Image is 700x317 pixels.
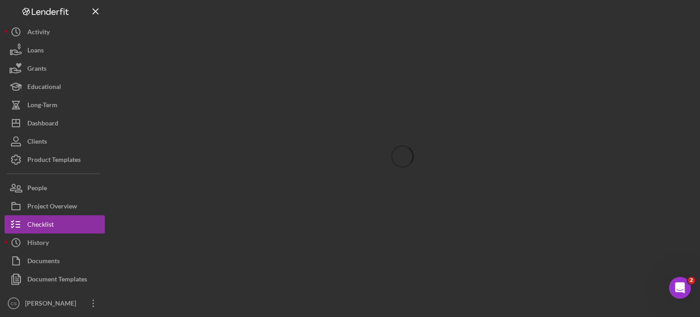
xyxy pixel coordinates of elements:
[27,151,81,171] div: Product Templates
[5,215,105,234] button: Checklist
[27,252,60,272] div: Documents
[5,179,105,197] button: People
[5,151,105,169] button: Product Templates
[27,78,61,98] div: Educational
[27,270,87,291] div: Document Templates
[5,78,105,96] button: Educational
[669,277,691,299] iframe: Intercom live chat
[27,96,57,116] div: Long-Term
[5,294,105,312] button: CS[PERSON_NAME]
[5,132,105,151] button: Clients
[27,59,46,80] div: Grants
[5,114,105,132] button: Dashboard
[5,197,105,215] button: Project Overview
[5,96,105,114] button: Long-Term
[5,234,105,252] button: History
[27,197,77,218] div: Project Overview
[5,59,105,78] button: Grants
[23,294,82,315] div: [PERSON_NAME]
[27,234,49,254] div: History
[5,270,105,288] button: Document Templates
[27,114,58,135] div: Dashboard
[27,132,47,153] div: Clients
[27,179,47,199] div: People
[27,23,50,43] div: Activity
[27,41,44,62] div: Loans
[5,41,105,59] button: Loans
[5,252,105,270] button: Documents
[10,301,16,306] text: CS
[688,277,695,284] span: 2
[27,215,54,236] div: Checklist
[5,23,105,41] button: Activity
